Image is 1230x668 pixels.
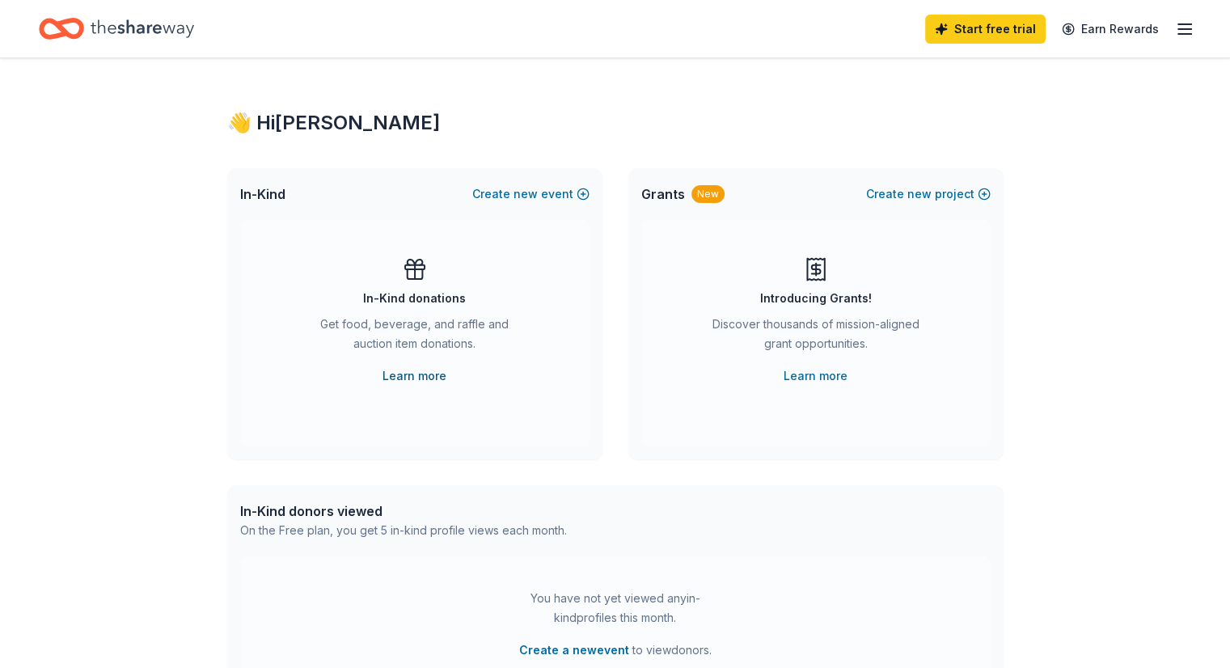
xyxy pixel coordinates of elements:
[363,289,466,308] div: In-Kind donations
[240,184,285,204] span: In-Kind
[1052,15,1169,44] a: Earn Rewards
[519,641,629,660] button: Create a newevent
[784,366,847,386] a: Learn more
[39,10,194,48] a: Home
[472,184,590,204] button: Createnewevent
[514,589,716,628] div: You have not yet viewed any in-kind profiles this month.
[514,184,538,204] span: new
[641,184,685,204] span: Grants
[240,501,567,521] div: In-Kind donors viewed
[519,641,712,660] span: to view donors .
[760,289,872,308] div: Introducing Grants!
[691,185,725,203] div: New
[907,184,932,204] span: new
[240,521,567,540] div: On the Free plan, you get 5 in-kind profile views each month.
[925,15,1046,44] a: Start free trial
[305,315,525,360] div: Get food, beverage, and raffle and auction item donations.
[706,315,926,360] div: Discover thousands of mission-aligned grant opportunities.
[227,110,1004,136] div: 👋 Hi [PERSON_NAME]
[866,184,991,204] button: Createnewproject
[383,366,446,386] a: Learn more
